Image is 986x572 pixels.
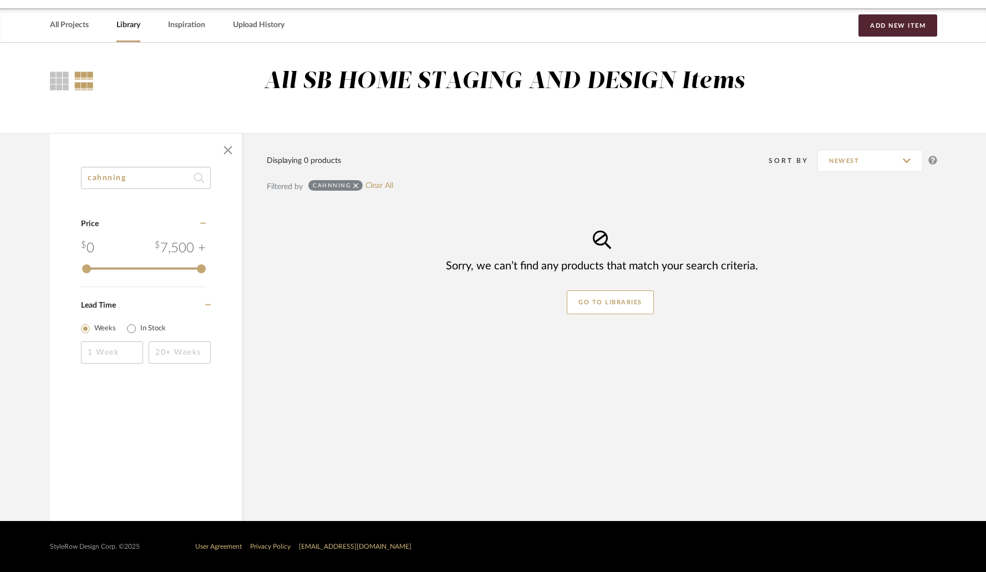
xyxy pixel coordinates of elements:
a: Upload History [233,18,284,33]
button: GO TO LIBRARIES [567,290,654,314]
span: Price [81,220,99,228]
span: Lead Time [81,302,116,309]
label: Weeks [94,323,116,334]
a: User Agreement [195,543,242,550]
div: cahnning [313,182,350,189]
div: 0 [81,238,94,258]
a: All Projects [50,18,89,33]
div: Displaying 0 products [267,155,341,167]
a: Privacy Policy [250,543,291,550]
input: 1 Week [81,341,143,364]
div: StyleRow Design Corp. ©2025 [50,543,140,551]
a: Inspiration [168,18,205,33]
div: All SB HOME STAGING AND DESIGN Items [264,68,745,96]
input: 20+ Weeks [149,341,211,364]
a: Clear All [365,181,393,191]
div: 7,500 + [155,238,206,258]
input: Search within 0 results [81,167,211,189]
button: Add New Item [858,14,937,37]
button: Close [217,139,239,161]
a: [EMAIL_ADDRESS][DOMAIN_NAME] [299,543,411,550]
div: Sorry, we can’t find any products that match your search criteria. [446,258,758,274]
div: Filtered by [267,181,303,193]
a: Library [116,18,140,33]
label: In Stock [140,323,166,334]
div: Sort By [769,155,817,166]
